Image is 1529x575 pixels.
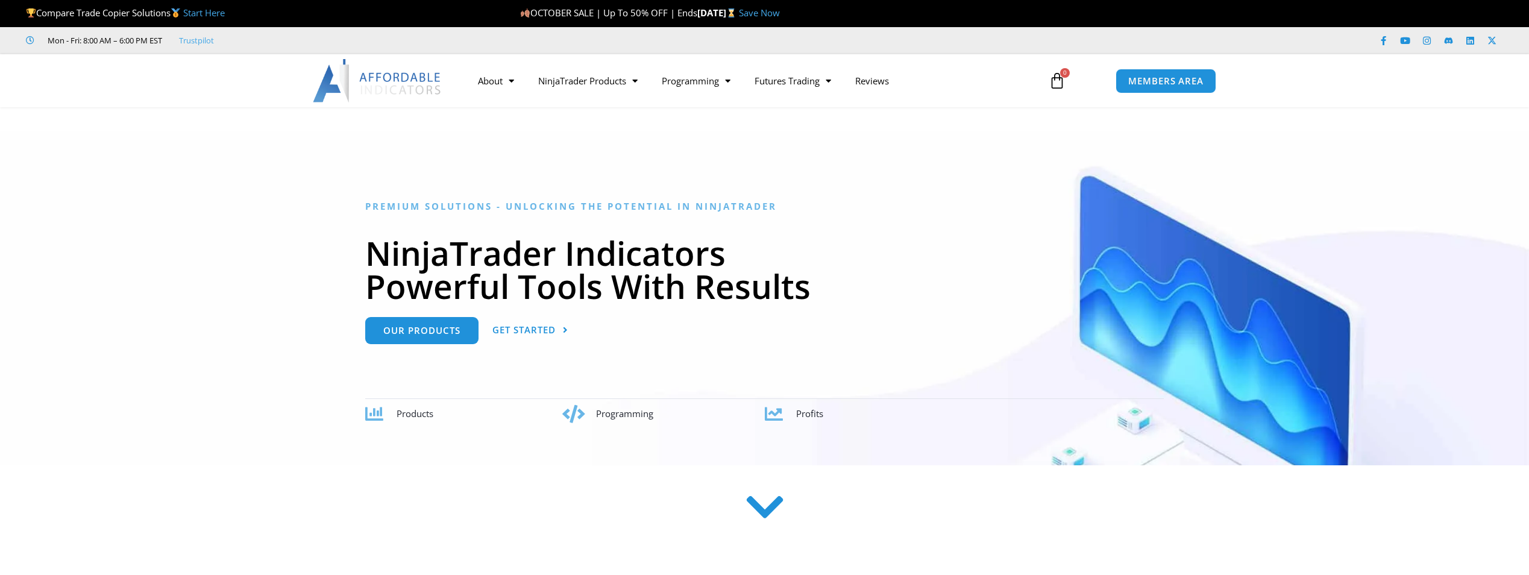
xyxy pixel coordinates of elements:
[1031,63,1084,98] a: 0
[383,326,460,335] span: Our Products
[492,317,568,344] a: Get Started
[743,67,843,95] a: Futures Trading
[1116,69,1216,93] a: MEMBERS AREA
[526,67,650,95] a: NinjaTrader Products
[492,325,556,335] span: Get Started
[697,7,739,19] strong: [DATE]
[727,8,736,17] img: ⌛
[365,201,1164,212] h6: Premium Solutions - Unlocking the Potential in NinjaTrader
[596,407,653,419] span: Programming
[365,236,1164,303] h1: NinjaTrader Indicators Powerful Tools With Results
[466,67,1035,95] nav: Menu
[397,407,433,419] span: Products
[313,59,442,102] img: LogoAI | Affordable Indicators – NinjaTrader
[521,8,530,17] img: 🍂
[365,317,479,344] a: Our Products
[45,33,162,48] span: Mon - Fri: 8:00 AM – 6:00 PM EST
[520,7,697,19] span: OCTOBER SALE | Up To 50% OFF | Ends
[27,8,36,17] img: 🏆
[26,7,225,19] span: Compare Trade Copier Solutions
[796,407,823,419] span: Profits
[183,7,225,19] a: Start Here
[739,7,780,19] a: Save Now
[171,8,180,17] img: 🥇
[650,67,743,95] a: Programming
[843,67,901,95] a: Reviews
[1128,77,1204,86] span: MEMBERS AREA
[179,33,214,48] a: Trustpilot
[466,67,526,95] a: About
[1060,68,1070,78] span: 0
